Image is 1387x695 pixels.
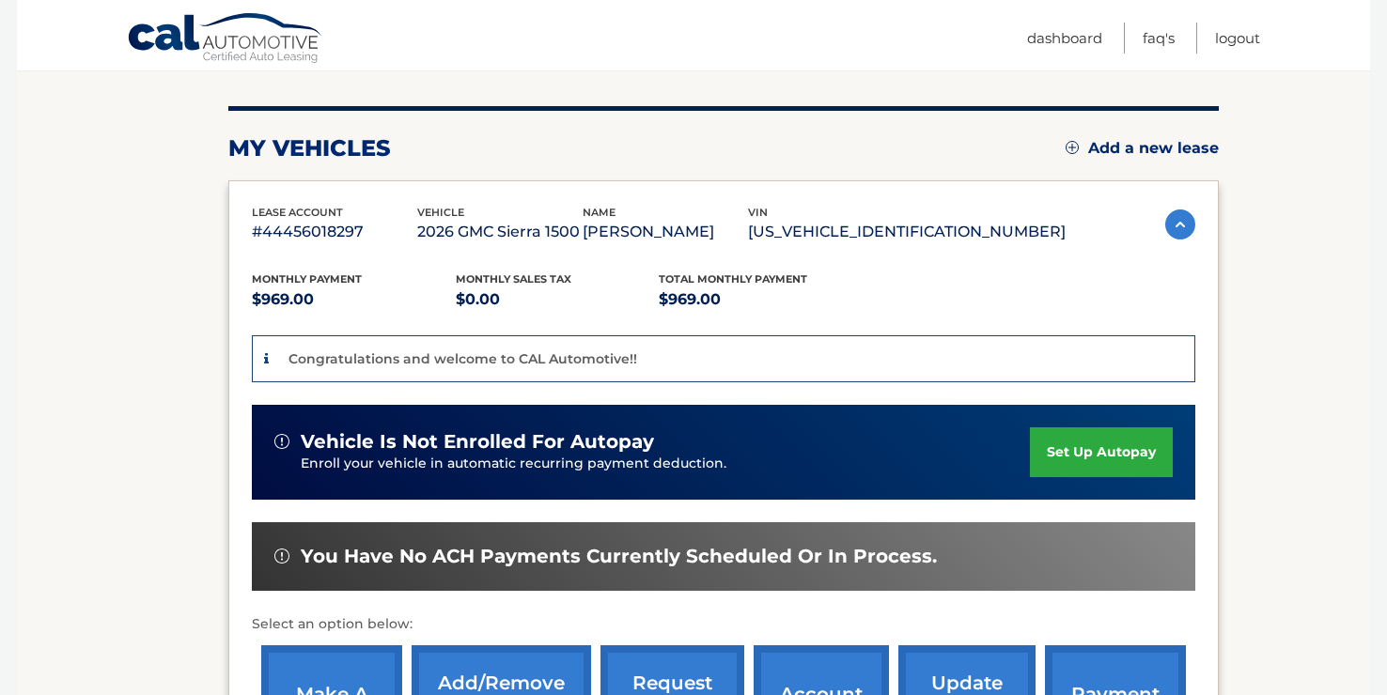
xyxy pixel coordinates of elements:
[1143,23,1175,54] a: FAQ's
[252,219,417,245] p: #44456018297
[301,545,937,568] span: You have no ACH payments currently scheduled or in process.
[252,286,456,313] p: $969.00
[748,206,768,219] span: vin
[1165,209,1195,239] img: accordion-active.svg
[748,219,1066,245] p: [US_VEHICLE_IDENTIFICATION_NUMBER]
[127,12,324,67] a: Cal Automotive
[1066,139,1219,158] a: Add a new lease
[456,286,660,313] p: $0.00
[1066,141,1079,154] img: add.svg
[274,548,289,564] img: alert-white.svg
[1215,23,1260,54] a: Logout
[228,134,391,162] h2: my vehicles
[417,219,583,245] p: 2026 GMC Sierra 1500
[288,350,637,367] p: Congratulations and welcome to CAL Automotive!!
[659,272,807,286] span: Total Monthly Payment
[1027,23,1102,54] a: Dashboard
[252,613,1195,636] p: Select an option below:
[301,430,654,454] span: vehicle is not enrolled for autopay
[301,454,1030,474] p: Enroll your vehicle in automatic recurring payment deduction.
[252,272,362,286] span: Monthly Payment
[583,219,748,245] p: [PERSON_NAME]
[274,434,289,449] img: alert-white.svg
[583,206,616,219] span: name
[417,206,464,219] span: vehicle
[659,286,863,313] p: $969.00
[1030,427,1173,477] a: set up autopay
[252,206,343,219] span: lease account
[456,272,571,286] span: Monthly sales Tax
